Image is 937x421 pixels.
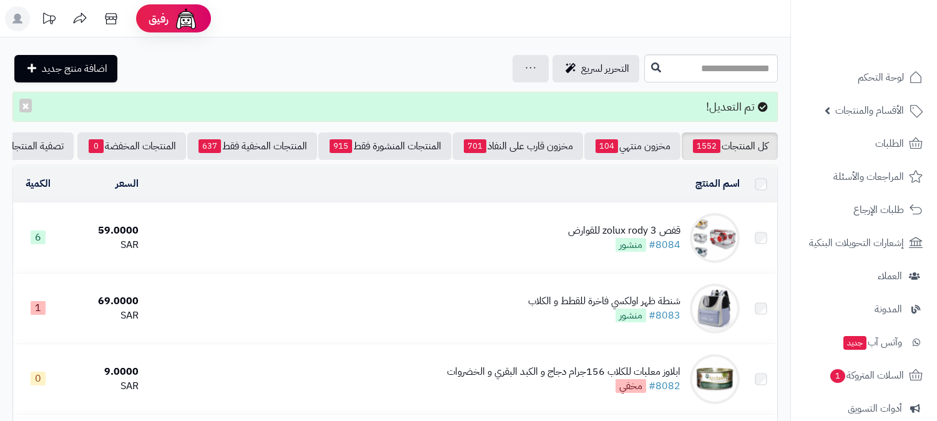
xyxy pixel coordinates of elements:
span: إشعارات التحويلات البنكية [809,234,904,252]
div: SAR [68,309,139,323]
span: 915 [330,139,352,153]
a: المدونة [798,294,930,324]
span: 1552 [693,139,720,153]
span: جديد [843,336,866,350]
a: إشعارات التحويلات البنكية [798,228,930,258]
div: SAR [68,238,139,252]
span: منشور [616,309,646,322]
a: السلات المتروكة1 [798,360,930,390]
span: أدوات التسويق [848,400,902,417]
button: × [19,99,32,112]
span: تصفية المنتجات [4,139,64,154]
div: 9.0000 [68,365,139,379]
div: 69.0000 [68,294,139,309]
a: اسم المنتج [695,176,740,191]
img: شنطة ظهر اولكسي فاخرة للقطط و الكلاب [690,284,740,334]
a: مخزون منتهي104 [584,132,680,160]
a: السعر [115,176,139,191]
span: 1 [31,301,46,315]
span: 0 [89,139,104,153]
div: تم التعديل! [12,92,778,122]
a: المنتجات المخفضة0 [77,132,186,160]
a: المراجعات والأسئلة [798,162,930,192]
div: قفص zolux rody 3 للقوارض [568,224,680,238]
span: لوحة التحكم [858,69,904,86]
img: ابلاوز معلبات للكلاب 156جرام دجاج و الكبد البقري و الخضروات [690,354,740,404]
div: 59.0000 [68,224,139,238]
a: #8084 [649,237,680,252]
img: قفص zolux rody 3 للقوارض [690,213,740,263]
span: طلبات الإرجاع [853,201,904,219]
span: السلات المتروكة [829,367,904,384]
a: المنتجات المنشورة فقط915 [318,132,451,160]
span: التحرير لسريع [581,61,629,76]
a: طلبات الإرجاع [798,195,930,225]
span: المراجعات والأسئلة [833,168,904,186]
a: اضافة منتج جديد [14,55,117,82]
a: العملاء [798,261,930,291]
span: اضافة منتج جديد [42,61,107,76]
a: كل المنتجات1552 [682,132,778,160]
span: 0 [31,372,46,385]
div: ابلاوز معلبات للكلاب 156جرام دجاج و الكبد البقري و الخضروات [447,365,680,379]
a: الكمية [26,176,51,191]
a: #8083 [649,308,680,323]
span: وآتس آب [842,334,902,351]
a: تحديثات المنصة [33,6,64,34]
a: وآتس آبجديد [798,327,930,357]
span: 1 [830,369,845,383]
div: شنطة ظهر اولكسي فاخرة للقطط و الكلاب [528,294,680,309]
span: مخفي [616,379,646,393]
a: لوحة التحكم [798,62,930,92]
span: الطلبات [875,135,904,152]
span: رفيق [149,11,169,26]
a: مخزون قارب على النفاذ701 [453,132,583,160]
a: التحرير لسريع [552,55,639,82]
span: العملاء [878,267,902,285]
span: الأقسام والمنتجات [835,102,904,119]
span: 637 [199,139,221,153]
div: SAR [68,379,139,394]
span: المدونة [875,300,902,318]
a: #8082 [649,379,680,394]
a: المنتجات المخفية فقط637 [187,132,317,160]
span: 701 [464,139,486,153]
img: ai-face.png [174,6,199,31]
span: 104 [596,139,618,153]
span: 6 [31,230,46,244]
a: الطلبات [798,129,930,159]
span: منشور [616,238,646,252]
img: logo-2.png [852,34,925,60]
